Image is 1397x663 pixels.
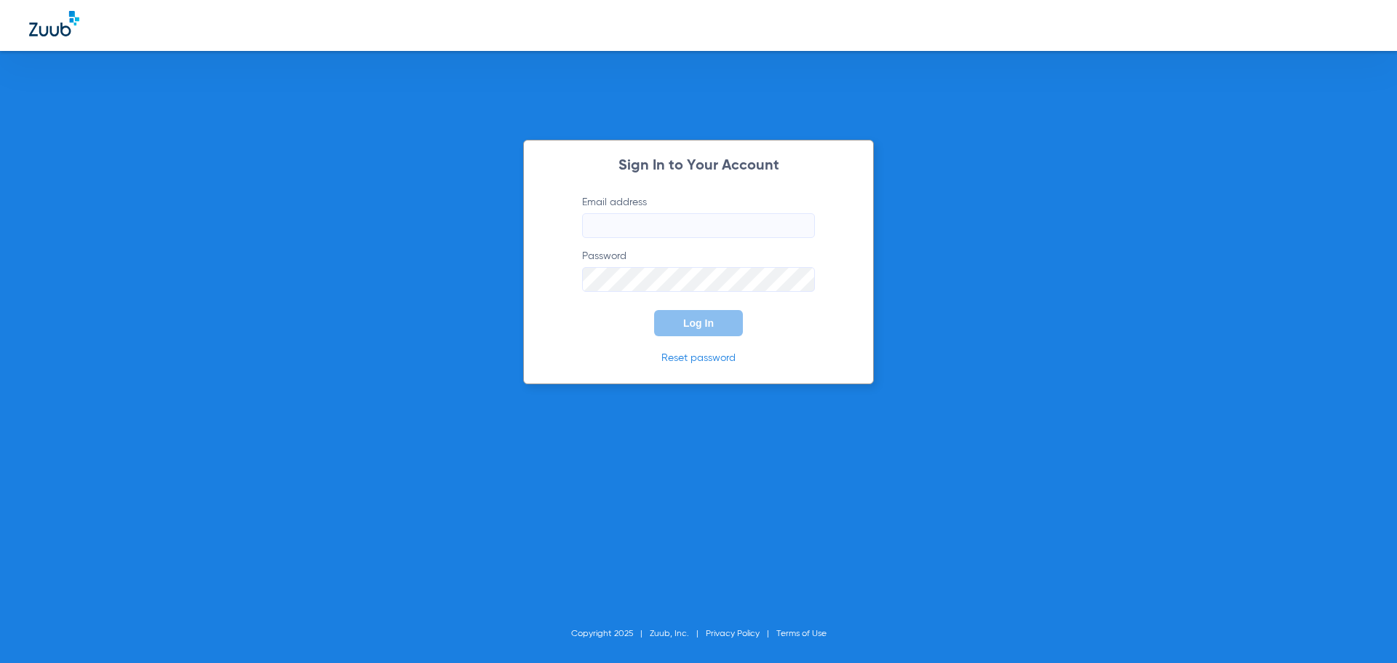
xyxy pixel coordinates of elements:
a: Privacy Policy [706,630,760,638]
a: Reset password [661,353,736,363]
button: Log In [654,310,743,336]
a: Terms of Use [776,630,827,638]
input: Email address [582,213,815,238]
label: Password [582,249,815,292]
input: Password [582,267,815,292]
img: Zuub Logo [29,11,79,36]
li: Copyright 2025 [571,627,650,641]
label: Email address [582,195,815,238]
h2: Sign In to Your Account [560,159,837,173]
span: Log In [683,317,714,329]
li: Zuub, Inc. [650,627,706,641]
